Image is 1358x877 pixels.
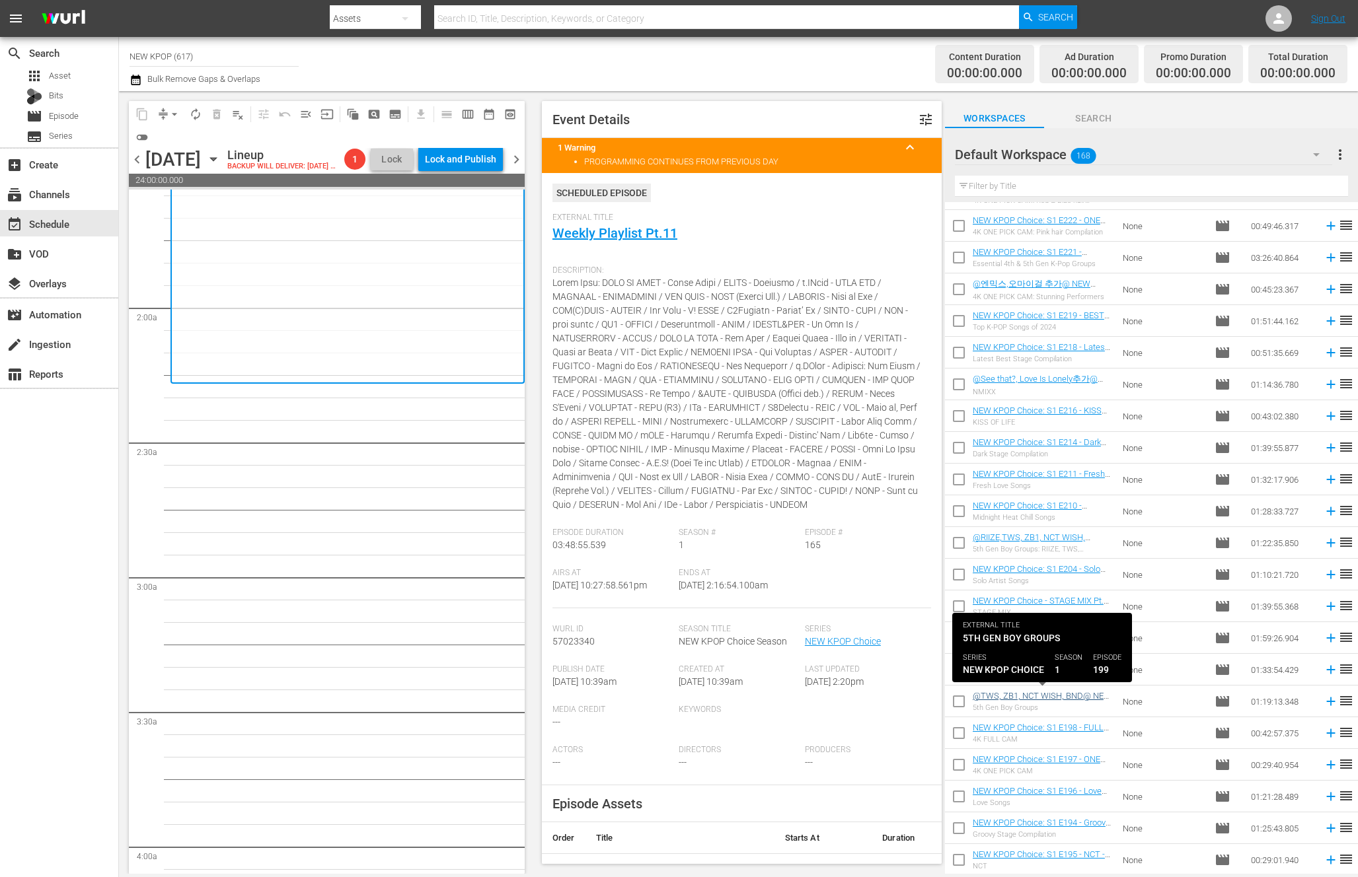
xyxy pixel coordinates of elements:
span: reorder [1338,629,1354,645]
span: Publish Date [552,664,672,675]
td: None [1117,717,1209,749]
span: Create Search Block [363,104,385,125]
svg: Add to Schedule [1324,789,1338,804]
span: subtitles [26,129,42,145]
button: keyboard_arrow_up [894,131,926,163]
td: 01:39:55.368 [1246,590,1318,622]
span: Episode [1215,725,1230,741]
span: Episode [1215,250,1230,265]
span: Episode [1215,820,1230,836]
div: [DATE] [145,149,201,170]
div: Solo Artist Songs [973,577,1112,585]
span: Episode [1215,598,1230,614]
span: 00:00:00.000 [1051,66,1127,81]
span: 00:00:00.000 [1260,66,1336,81]
span: Update Metadata from Key Asset [317,104,338,125]
svg: Add to Schedule [1324,409,1338,423]
a: Weekly Playlist Pt.11 [552,225,677,241]
div: Default Workspace [955,136,1332,173]
a: @엔믹스,오마이걸 추가@ NEW KPOP Choice: S1 E213 - ONE PICK CAM | Stunning Performers - NEW [DOMAIN_NAME] -... [973,279,1100,320]
span: --- [552,717,560,727]
span: reorder [1338,503,1354,518]
a: NEW KPOP Choice: S1 E214 - Dark Stage Compilation - NEW [DOMAIN_NAME] - SSTV - 202409 [973,437,1106,467]
th: Duration [872,822,942,854]
span: --- [679,757,687,767]
span: reorder [1338,724,1354,740]
td: 01:51:44.162 [1246,305,1318,337]
td: 01:22:35.850 [1246,527,1318,559]
a: NEW KPOP Choice: S1 E201 - Confidence Anthems: Uplifting Songs - NEW [DOMAIN_NAME] - SSTV - 202406 [973,659,1092,699]
span: pageview_outlined [367,108,381,121]
td: None [1117,210,1209,242]
span: reorder [1338,376,1354,392]
td: None [1117,432,1209,464]
div: Scheduled Episode [552,184,651,202]
a: NEW KPOP Choice: S1 E204 - Solo Artist Stage - NEW [DOMAIN_NAME] - SSTV - 202407 [973,564,1112,594]
td: 01:59:26.904 [1246,622,1318,654]
span: Episode [1215,757,1230,773]
span: 165 [805,540,821,550]
td: None [1117,781,1209,812]
span: --- [552,757,560,767]
div: Essential 4th & 5th Gen K-Pop Groups [973,260,1112,268]
th: Starts At [774,822,872,854]
td: 00:42:57.375 [1246,717,1318,749]
td: 01:33:54.429 [1246,654,1318,685]
div: Lock and Publish [425,147,496,171]
span: menu_open [299,108,313,121]
span: Media Credit [552,705,672,715]
span: Description: [552,265,924,276]
span: reorder [1338,344,1354,360]
li: PROGRAMMING CONTINUES FROM PREVIOUS DAY [584,157,926,166]
span: Bulk Remove Gaps & Overlaps [145,74,260,84]
div: Confidence Anthems: Uplifting Songs [973,672,1112,680]
div: 5th Gen Boy Groups [973,703,1112,712]
button: Lock [371,149,413,170]
div: Lineup [227,148,339,162]
svg: Add to Schedule [1324,440,1338,455]
div: NMIXX [973,388,1112,396]
span: Lorem Ipsu: DOLO SI AMET - Conse Adipi / ELITS - Doeiusmo / t.INcid - UTLA ETD / MAGNAAL - ENIMAD... [552,277,921,510]
div: Groovy Stage Compilation [973,830,1112,839]
span: 00:00:00.000 [947,66,1022,81]
td: None [1117,368,1209,400]
span: Episode [1215,281,1230,297]
span: chevron_right [508,151,525,168]
a: @RIIZE,TWS, ZB1, NCT WISH, BND@ NEW KPOP Choice: S1 E206 - IDOL zip Pt.12 - 5th Gen Boy Groups - ... [973,532,1110,582]
span: Day Calendar View [432,101,457,127]
td: None [1117,495,1209,527]
span: reorder [1338,820,1354,835]
span: chevron_left [129,151,145,168]
td: 00:29:40.954 [1246,749,1318,781]
td: None [1117,559,1209,590]
button: tune [910,104,942,135]
span: reorder [1338,661,1354,677]
span: date_range_outlined [482,108,496,121]
span: calendar_view_week_outlined [461,108,474,121]
span: Automation [7,307,22,323]
span: [DATE] 2:20pm [805,676,864,687]
svg: Add to Schedule [1324,599,1338,614]
span: Asset [26,68,42,84]
span: --- [805,757,813,767]
span: Directors [679,745,798,755]
td: None [1117,242,1209,273]
svg: Add to Schedule [1324,377,1338,392]
svg: Add to Schedule [1324,314,1338,328]
span: [DATE] 10:27:58.561pm [552,580,647,590]
span: Season # [679,528,798,538]
div: Love Songs [973,798,1112,807]
span: External Title [552,213,924,223]
span: reorder [1338,788,1354,804]
a: NEW KPOP Choice: S1 E210 - Midnight Heat Chill Songs - NEW [DOMAIN_NAME] - SSTV - 202408 [973,501,1098,530]
span: Episode [1215,376,1230,392]
span: Episode [1215,503,1230,519]
svg: Add to Schedule [1324,694,1338,709]
span: reorder [1338,407,1354,423]
td: 00:51:35.669 [1246,337,1318,368]
a: Sign Out [1311,13,1345,24]
td: 01:25:43.805 [1246,812,1318,844]
span: Clear Lineup [227,104,248,125]
span: reorder [1338,217,1354,233]
svg: Add to Schedule [1324,853,1338,867]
